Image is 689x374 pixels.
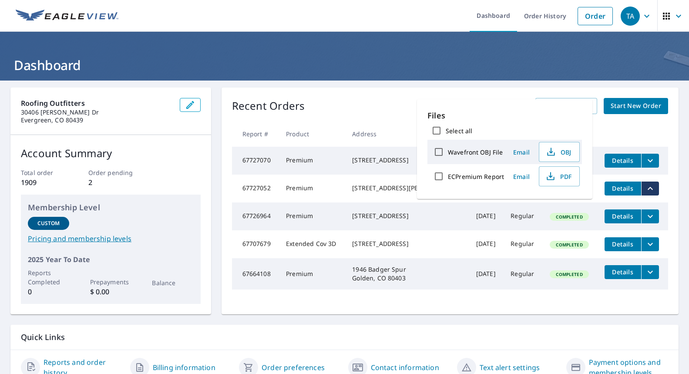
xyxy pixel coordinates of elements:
th: Report # [232,121,279,147]
td: Extended Cov 3D [279,230,345,258]
td: 67726964 [232,202,279,230]
span: Completed [551,242,588,248]
button: Email [508,170,535,183]
p: Total order [21,168,66,177]
a: View All Orders [535,98,597,114]
div: [STREET_ADDRESS] [352,212,462,220]
td: [DATE] [469,202,504,230]
td: Regular [504,258,543,290]
td: 67727052 [232,175,279,202]
td: 67707679 [232,230,279,258]
a: Order preferences [262,362,325,373]
td: Premium [279,147,345,175]
span: Details [610,240,636,248]
span: Email [511,172,532,181]
td: [DATE] [469,258,504,290]
span: Email [511,148,532,156]
div: 1946 Badger Spur Golden, CO 80403 [352,265,462,283]
p: Files [427,110,582,121]
a: Billing information [153,362,215,373]
p: Recent Orders [232,98,305,114]
span: Details [610,156,636,165]
p: Reports Completed [28,268,69,286]
p: Account Summary [21,145,201,161]
span: OBJ [544,147,572,157]
p: 1909 [21,177,66,188]
div: [STREET_ADDRESS][PERSON_NAME] [352,184,462,192]
label: Wavefront OBJ File [448,148,503,156]
button: detailsBtn-67726964 [605,209,641,223]
p: Order pending [88,168,133,177]
p: Prepayments [90,277,131,286]
span: PDF [544,171,572,182]
p: 2025 Year To Date [28,254,194,265]
div: TA [621,7,640,26]
span: Details [610,212,636,220]
p: 2 [88,177,133,188]
button: filesDropdownBtn-67727070 [641,154,659,168]
p: Balance [152,278,193,287]
a: Text alert settings [480,362,540,373]
button: filesDropdownBtn-67726964 [641,209,659,223]
div: [STREET_ADDRESS] [352,156,462,165]
p: 30406 [PERSON_NAME] Dr [21,108,173,116]
label: Select all [446,127,472,135]
a: Contact information [371,362,439,373]
a: Order [578,7,613,25]
td: Regular [504,202,543,230]
th: Product [279,121,345,147]
button: detailsBtn-67664108 [605,265,641,279]
button: Email [508,145,535,159]
img: EV Logo [16,10,118,23]
a: Pricing and membership levels [28,233,194,244]
td: [DATE] [469,230,504,258]
button: filesDropdownBtn-67727052 [641,182,659,195]
p: Membership Level [28,202,194,213]
div: [STREET_ADDRESS] [352,239,462,248]
td: Premium [279,202,345,230]
p: Custom [37,219,60,227]
a: Start New Order [604,98,668,114]
span: Details [610,268,636,276]
button: filesDropdownBtn-67707679 [641,237,659,251]
th: Address [345,121,469,147]
label: ECPremium Report [448,172,504,181]
button: detailsBtn-67707679 [605,237,641,251]
span: Details [610,184,636,192]
p: 0 [28,286,69,297]
h1: Dashboard [10,56,679,74]
p: $ 0.00 [90,286,131,297]
p: Evergreen, CO 80439 [21,116,173,124]
td: Premium [279,175,345,202]
td: Premium [279,258,345,290]
td: 67727070 [232,147,279,175]
button: detailsBtn-67727052 [605,182,641,195]
button: OBJ [539,142,580,162]
span: Completed [551,214,588,220]
span: Start New Order [611,101,661,111]
span: Completed [551,271,588,277]
td: Regular [504,230,543,258]
button: detailsBtn-67727070 [605,154,641,168]
p: Quick Links [21,332,668,343]
p: Roofing Outfitters [21,98,173,108]
button: PDF [539,166,580,186]
button: filesDropdownBtn-67664108 [641,265,659,279]
td: 67664108 [232,258,279,290]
